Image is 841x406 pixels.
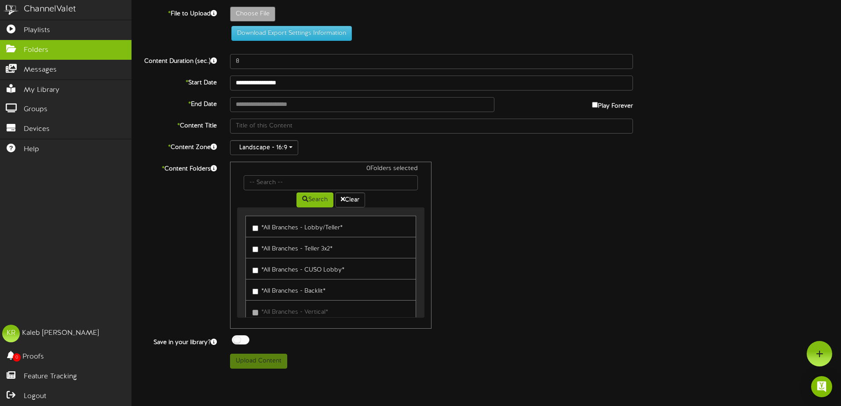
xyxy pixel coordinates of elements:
[592,97,633,111] label: Play Forever
[24,25,50,36] span: Playlists
[252,310,258,315] input: *All Branches - Vertical*
[230,354,287,369] button: Upload Content
[252,246,258,252] input: *All Branches - Teller 3x2*
[252,225,258,231] input: *All Branches - Lobby/Teller*
[592,102,598,108] input: Play Forever
[252,284,325,296] label: *All Branches - Backlit*
[2,325,20,342] div: KR
[296,192,333,207] button: Search
[24,65,57,75] span: Messages
[24,105,48,115] span: Groups
[335,192,365,207] button: Clear
[24,391,46,402] span: Logout
[244,175,418,190] input: -- Search --
[24,124,50,134] span: Devices
[24,145,39,155] span: Help
[24,85,59,95] span: My Library
[252,289,258,294] input: *All Branches - Backlit*
[13,353,21,362] span: 0
[252,221,343,232] label: *All Branches - Lobby/Teller*
[261,309,328,315] span: *All Branches - Vertical*
[230,119,633,134] input: Title of this Content
[227,30,352,36] a: Download Export Settings Information
[22,328,99,338] div: Kaleb [PERSON_NAME]
[231,26,352,41] button: Download Export Settings Information
[230,140,298,155] button: Landscape - 16:9
[252,268,258,273] input: *All Branches - CUSO Lobby*
[237,164,424,175] div: 0 Folders selected
[811,376,832,397] div: Open Intercom Messenger
[22,352,44,362] span: Proofs
[24,372,77,382] span: Feature Tracking
[24,45,48,55] span: Folders
[252,263,344,275] label: *All Branches - CUSO Lobby*
[24,3,76,16] div: ChannelValet
[252,242,333,254] label: *All Branches - Teller 3x2*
